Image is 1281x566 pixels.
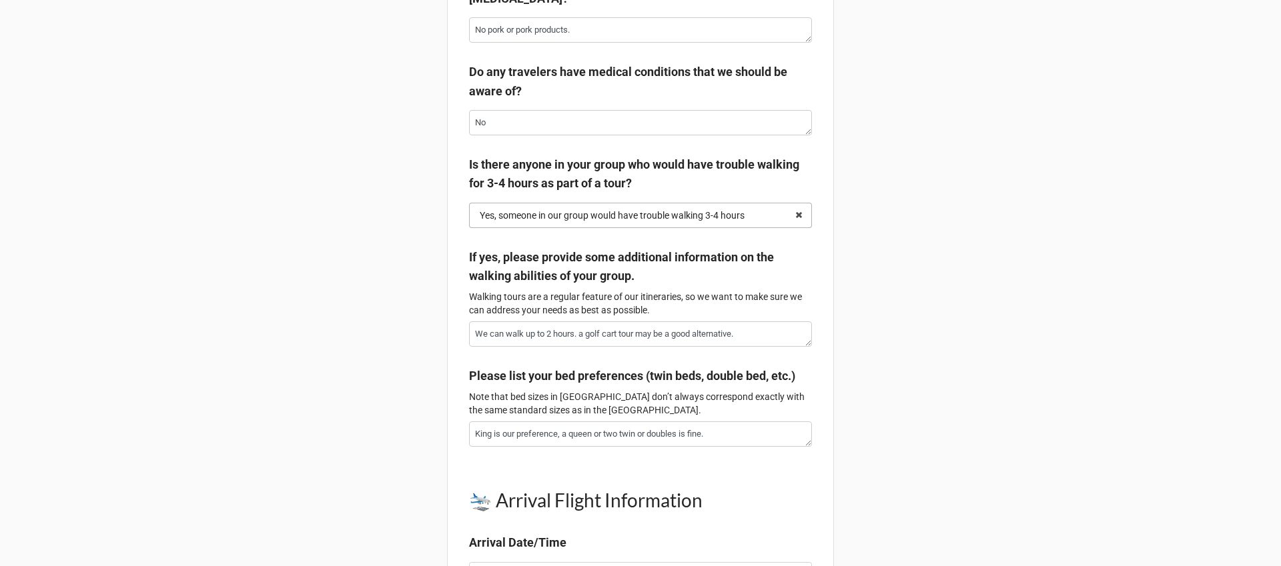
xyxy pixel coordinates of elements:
[469,488,812,512] h1: 🛬 Arrival Flight Information
[469,533,566,552] label: Arrival Date/Time
[469,248,812,286] label: If yes, please provide some additional information on the walking abilities of your group.
[469,367,795,385] label: Please list your bed preferences (twin beds, double bed, etc.)
[469,421,812,447] textarea: King is our preference, a queen or two twin or doubles is fine.
[469,290,812,317] p: Walking tours are a regular feature of our itineraries, so we want to make sure we can address yo...
[469,321,812,347] textarea: We can walk up to 2 hours. a golf cart tour may be a good alternative.
[480,211,745,220] div: Yes, someone in our group would have trouble walking 3-4 hours
[469,155,812,193] label: Is there anyone in your group who would have trouble walking for 3-4 hours as part of a tour?
[469,17,812,43] textarea: No pork or pork products.
[469,63,812,101] label: Do any travelers have medical conditions that we should be aware of?
[469,110,812,135] textarea: No
[469,390,812,417] p: Note that bed sizes in [GEOGRAPHIC_DATA] don’t always correspond exactly with the same standard s...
